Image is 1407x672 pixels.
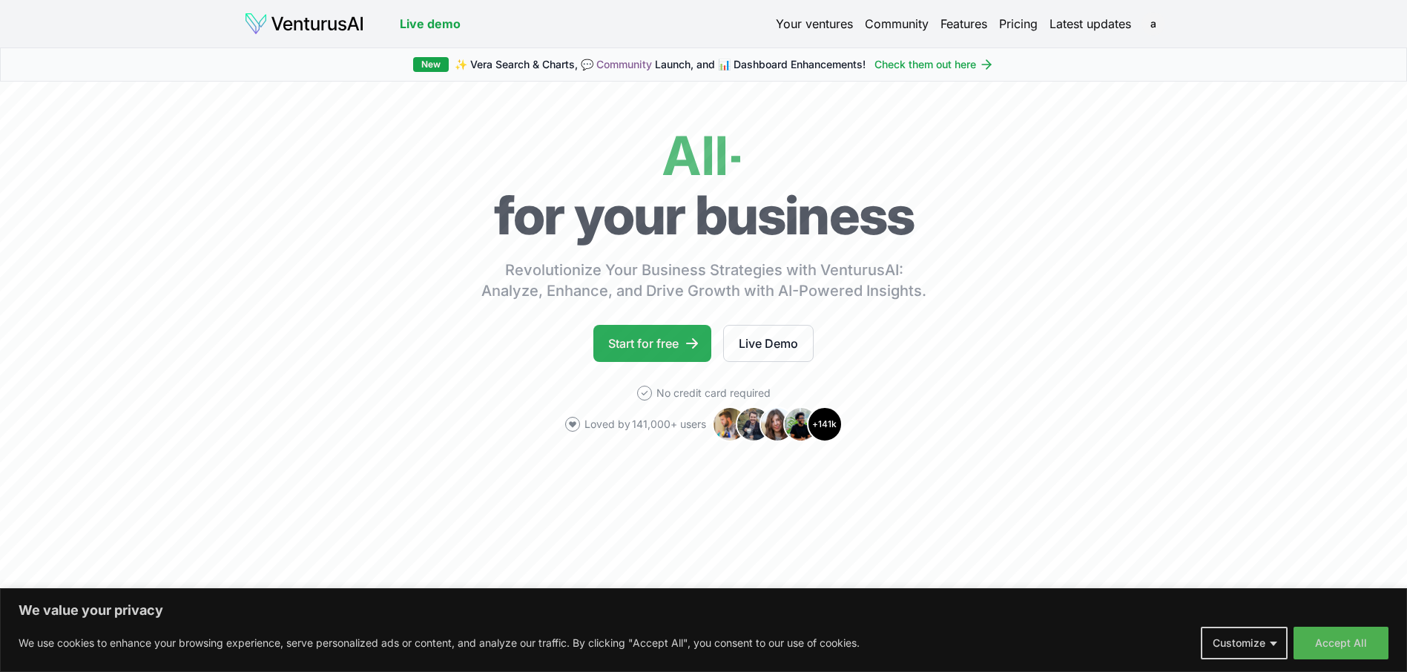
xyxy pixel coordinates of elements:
[1201,627,1288,659] button: Customize
[759,406,795,442] img: Avatar 3
[1294,627,1388,659] button: Accept All
[593,325,711,362] a: Start for free
[19,634,860,652] p: We use cookies to enhance your browsing experience, serve personalized ads or content, and analyz...
[736,406,771,442] img: Avatar 2
[783,406,819,442] img: Avatar 4
[455,57,866,72] span: ✨ Vera Search & Charts, 💬 Launch, and 📊 Dashboard Enhancements!
[1050,15,1131,33] a: Latest updates
[19,602,1388,619] p: We value your privacy
[244,12,364,36] img: logo
[865,15,929,33] a: Community
[596,58,652,70] a: Community
[413,57,449,72] div: New
[1141,12,1165,36] span: a
[712,406,748,442] img: Avatar 1
[999,15,1038,33] a: Pricing
[1143,13,1164,34] button: a
[874,57,994,72] a: Check them out here
[940,15,987,33] a: Features
[723,325,814,362] a: Live Demo
[400,15,461,33] a: Live demo
[776,15,853,33] a: Your ventures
